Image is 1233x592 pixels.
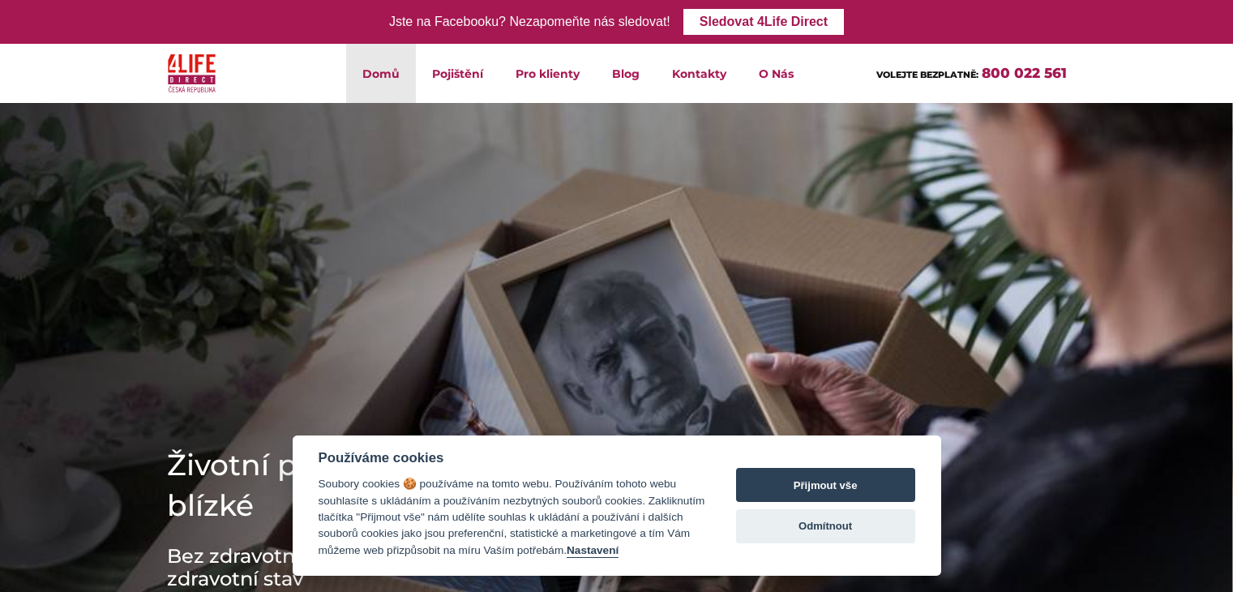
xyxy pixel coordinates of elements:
[596,44,656,103] a: Blog
[319,450,705,466] div: Používáme cookies
[656,44,743,103] a: Kontakty
[683,9,844,35] a: Sledovat 4Life Direct
[876,69,978,80] span: VOLEJTE BEZPLATNĚ:
[736,509,915,543] button: Odmítnout
[346,44,416,103] a: Domů
[982,65,1067,81] a: 800 022 561
[567,544,619,558] button: Nastavení
[167,444,653,526] h1: Životní pojištění Jistota pro mé blízké
[389,11,670,34] div: Jste na Facebooku? Nezapomeňte nás sledovat!
[319,476,705,559] div: Soubory cookies 🍪 používáme na tomto webu. Používáním tohoto webu souhlasíte s ukládáním a použív...
[167,545,653,590] h3: Bez zdravotních dotazníků a otázek na Váš zdravotní stav
[168,50,216,97] img: 4Life Direct Česká republika logo
[736,468,915,502] button: Přijmout vše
